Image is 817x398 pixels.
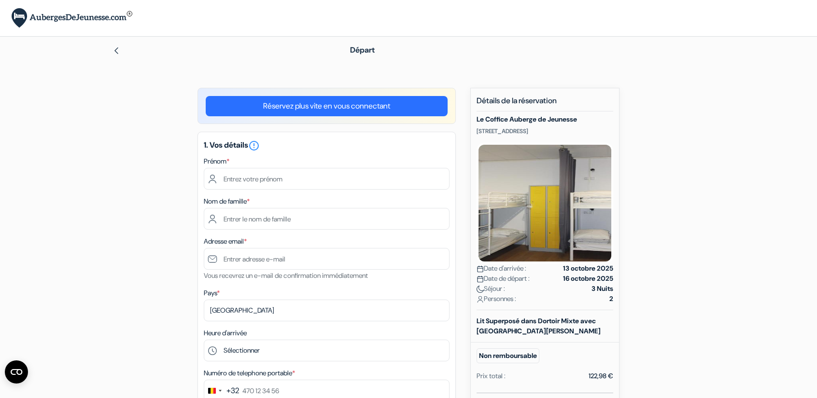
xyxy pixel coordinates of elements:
img: user_icon.svg [477,296,484,303]
i: error_outline [248,140,260,151]
small: Vous recevrez un e-mail de confirmation immédiatement [204,271,368,280]
img: calendar.svg [477,275,484,283]
a: error_outline [248,140,260,150]
h5: 1. Vos détails [204,140,450,151]
label: Nom de famille [204,196,250,206]
small: Non remboursable [477,348,539,363]
span: Date d'arrivée : [477,263,526,274]
div: Prix total : [477,371,506,381]
p: [STREET_ADDRESS] [477,127,613,135]
label: Pays [204,288,220,298]
span: Personnes : [477,294,516,304]
input: Entrer adresse e-mail [204,248,450,270]
a: Réservez plus vite en vous connectant [206,96,448,116]
img: AubergesDeJeunesse.com [12,8,132,28]
div: +32 [226,385,239,397]
span: Séjour : [477,284,505,294]
img: calendar.svg [477,265,484,273]
strong: 3 Nuits [592,284,613,294]
strong: 2 [609,294,613,304]
img: left_arrow.svg [113,47,120,55]
b: Lit Superposé dans Dortoir Mixte avec [GEOGRAPHIC_DATA][PERSON_NAME] [477,316,601,335]
strong: 13 octobre 2025 [563,263,613,274]
img: moon.svg [477,286,484,293]
label: Numéro de telephone portable [204,368,295,378]
button: Ouvrir le widget CMP [5,360,28,384]
input: Entrer le nom de famille [204,208,450,230]
strong: 16 octobre 2025 [563,274,613,284]
h5: Détails de la réservation [477,96,613,111]
div: 122,98 € [589,371,613,381]
label: Heure d'arrivée [204,328,247,338]
label: Adresse email [204,236,247,247]
h5: Le Coffice Auberge de Jeunesse [477,115,613,124]
span: Départ [350,45,375,55]
label: Prénom [204,156,229,166]
input: Entrez votre prénom [204,168,450,190]
span: Date de départ : [477,274,530,284]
